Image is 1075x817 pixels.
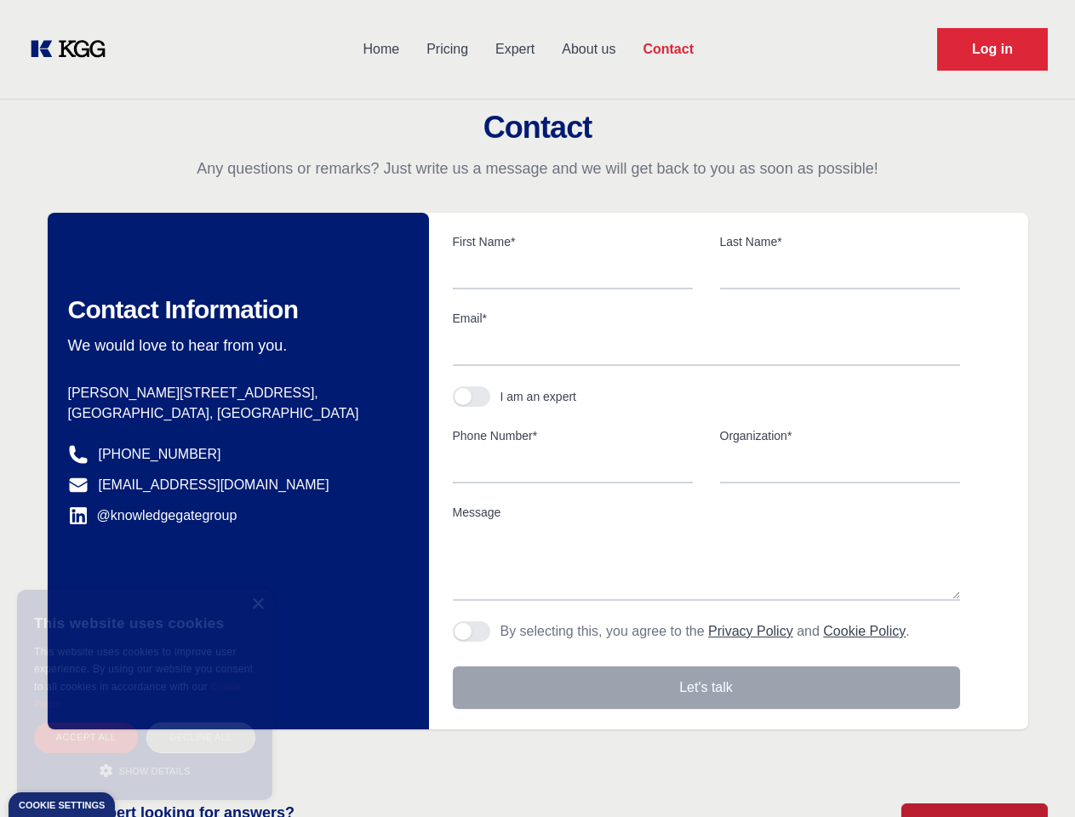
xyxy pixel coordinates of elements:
[720,233,960,250] label: Last Name*
[34,723,138,752] div: Accept all
[720,427,960,444] label: Organization*
[349,27,413,71] a: Home
[413,27,482,71] a: Pricing
[19,801,105,810] div: Cookie settings
[823,624,906,638] a: Cookie Policy
[629,27,707,71] a: Contact
[251,598,264,611] div: Close
[500,621,910,642] p: By selecting this, you agree to the and .
[453,504,960,521] label: Message
[34,603,255,643] div: This website uses cookies
[453,427,693,444] label: Phone Number*
[68,294,402,325] h2: Contact Information
[453,666,960,709] button: Let's talk
[482,27,548,71] a: Expert
[68,506,237,526] a: @knowledgegategroup
[99,444,221,465] a: [PHONE_NUMBER]
[34,682,242,709] a: Cookie Policy
[68,403,402,424] p: [GEOGRAPHIC_DATA], [GEOGRAPHIC_DATA]
[500,388,577,405] div: I am an expert
[453,310,960,327] label: Email*
[20,111,1055,145] h2: Contact
[99,475,329,495] a: [EMAIL_ADDRESS][DOMAIN_NAME]
[27,36,119,63] a: KOL Knowledge Platform: Talk to Key External Experts (KEE)
[68,335,402,356] p: We would love to hear from you.
[453,233,693,250] label: First Name*
[937,28,1048,71] a: Request Demo
[68,383,402,403] p: [PERSON_NAME][STREET_ADDRESS],
[708,624,793,638] a: Privacy Policy
[34,762,255,779] div: Show details
[548,27,629,71] a: About us
[119,766,191,776] span: Show details
[20,158,1055,179] p: Any questions or remarks? Just write us a message and we will get back to you as soon as possible!
[990,735,1075,817] iframe: Chat Widget
[34,646,253,693] span: This website uses cookies to improve user experience. By using our website you consent to all coo...
[146,723,255,752] div: Decline all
